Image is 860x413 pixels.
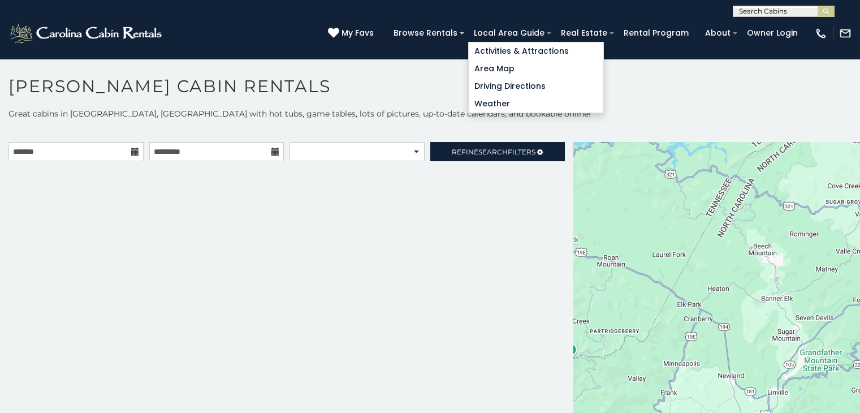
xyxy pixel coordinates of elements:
[815,27,827,40] img: phone-regular-white.png
[741,24,803,42] a: Owner Login
[452,148,535,156] span: Refine Filters
[555,24,613,42] a: Real Estate
[469,42,603,60] a: Activities & Attractions
[469,78,603,95] a: Driving Directions
[388,24,463,42] a: Browse Rentals
[469,95,603,113] a: Weather
[328,27,377,40] a: My Favs
[342,27,374,39] span: My Favs
[478,148,508,156] span: Search
[618,24,694,42] a: Rental Program
[469,60,603,78] a: Area Map
[468,24,550,42] a: Local Area Guide
[699,24,736,42] a: About
[8,22,165,45] img: White-1-2.png
[839,27,852,40] img: mail-regular-white.png
[430,142,565,161] a: RefineSearchFilters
